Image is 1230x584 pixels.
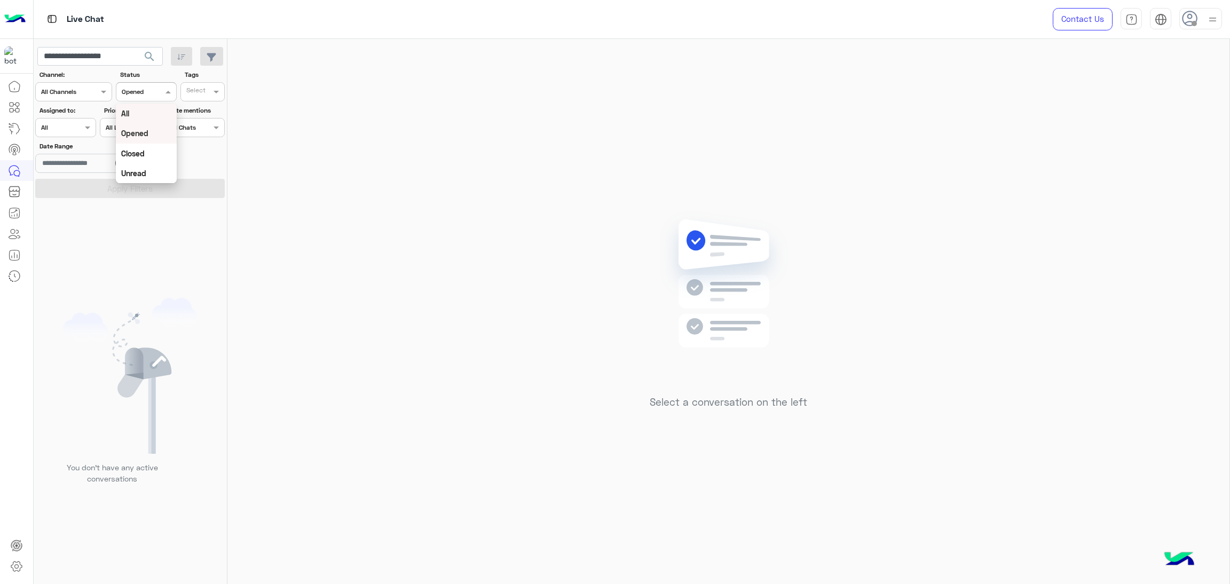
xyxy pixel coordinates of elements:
[35,179,225,198] button: Apply Filters
[40,141,159,151] label: Date Range
[121,169,146,178] b: Unread
[137,47,163,70] button: search
[121,149,145,158] b: Closed
[185,85,206,98] div: Select
[40,106,94,115] label: Assigned to:
[651,211,806,388] img: no messages
[4,8,26,30] img: Logo
[4,46,23,66] img: 1403182699927242
[104,106,159,115] label: Priority
[67,12,104,27] p: Live Chat
[1053,8,1113,30] a: Contact Us
[185,70,224,80] label: Tags
[121,109,129,118] b: All
[58,462,166,485] p: You don’t have any active conversations
[1155,13,1167,26] img: tab
[116,104,176,184] ng-dropdown-panel: Options list
[1161,541,1198,579] img: hulul-logo.png
[63,298,198,454] img: empty users
[1206,13,1219,26] img: profile
[121,129,148,138] b: Opened
[1121,8,1142,30] a: tab
[1125,13,1138,26] img: tab
[650,396,807,408] h5: Select a conversation on the left
[40,70,111,80] label: Channel:
[120,70,175,80] label: Status
[143,50,156,63] span: search
[168,106,223,115] label: Note mentions
[45,12,59,26] img: tab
